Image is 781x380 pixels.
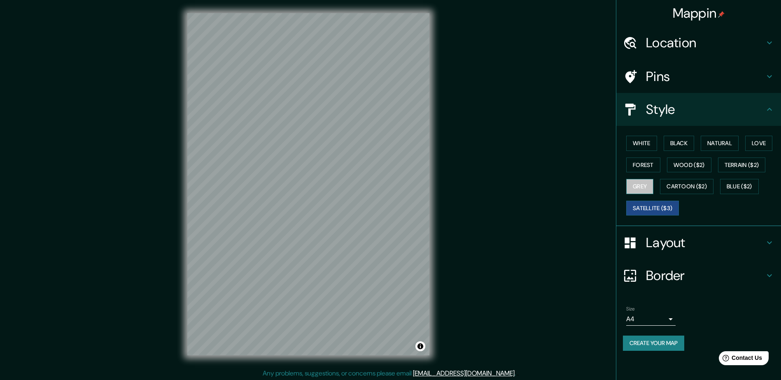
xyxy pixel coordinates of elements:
div: A4 [626,313,676,326]
button: Forest [626,158,660,173]
div: Layout [616,226,781,259]
button: Satellite ($3) [626,201,679,216]
h4: Mappin [673,5,725,21]
button: Terrain ($2) [718,158,766,173]
img: pin-icon.png [718,11,725,18]
button: White [626,136,657,151]
a: [EMAIL_ADDRESS][DOMAIN_NAME] [413,369,515,378]
h4: Style [646,101,765,118]
button: Natural [701,136,739,151]
button: Grey [626,179,653,194]
h4: Location [646,35,765,51]
label: Size [626,306,635,313]
div: Pins [616,60,781,93]
p: Any problems, suggestions, or concerns please email . [263,368,516,378]
button: Love [745,136,772,151]
div: Location [616,26,781,59]
h4: Pins [646,68,765,85]
div: . [516,368,517,378]
div: . [517,368,519,378]
canvas: Map [187,13,429,355]
button: Create your map [623,336,684,351]
button: Cartoon ($2) [660,179,713,194]
button: Toggle attribution [415,341,425,351]
button: Blue ($2) [720,179,759,194]
button: Black [664,136,695,151]
h4: Border [646,267,765,284]
button: Wood ($2) [667,158,711,173]
h4: Layout [646,234,765,251]
div: Style [616,93,781,126]
div: Border [616,259,781,292]
iframe: Help widget launcher [708,348,772,371]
